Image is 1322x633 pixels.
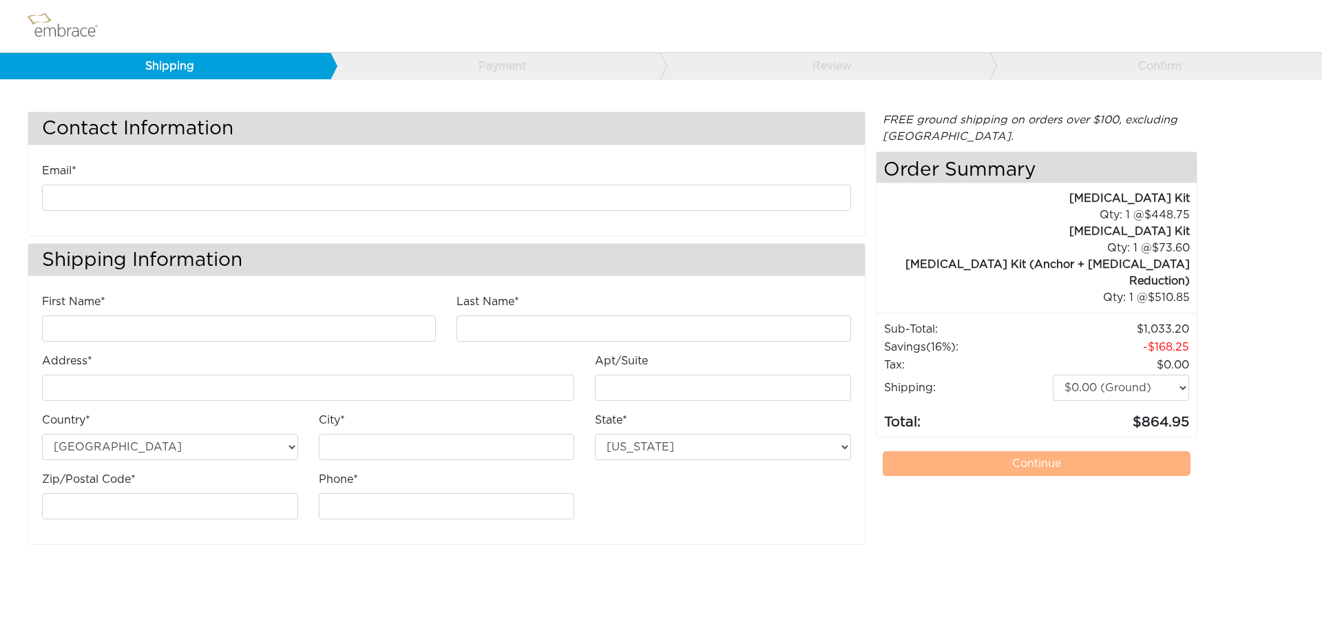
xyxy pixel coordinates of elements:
a: Payment [330,53,660,79]
td: Savings : [883,338,1052,356]
label: Phone* [319,471,358,488]
label: Email* [42,163,76,179]
span: (16%) [926,342,956,353]
img: logo.png [24,9,114,43]
h3: Shipping Information [28,244,865,276]
label: Zip/Postal Code* [42,471,136,488]
td: 0.00 [1052,356,1190,374]
div: FREE ground shipping on orders over $100, excluding [GEOGRAPHIC_DATA]. [876,112,1198,145]
div: [MEDICAL_DATA] Kit (Anchor + [MEDICAL_DATA] Reduction) [877,256,1190,289]
div: 1 @ [894,207,1190,223]
label: Last Name* [457,293,519,310]
label: Country* [42,412,90,428]
td: 1,033.20 [1052,320,1190,338]
label: City* [319,412,345,428]
td: Sub-Total: [883,320,1052,338]
label: State* [595,412,627,428]
label: Apt/Suite [595,353,648,369]
span: 73.60 [1152,242,1190,253]
a: Confirm [989,53,1320,79]
a: Review [660,53,990,79]
div: [MEDICAL_DATA] Kit [877,190,1190,207]
h4: Order Summary [877,152,1197,183]
h3: Contact Information [28,112,865,145]
td: Shipping: [883,374,1052,402]
td: 168.25 [1052,338,1190,356]
label: Address* [42,353,92,369]
div: 1 @ [894,289,1190,306]
span: 448.75 [1144,209,1190,220]
div: [MEDICAL_DATA] Kit [877,223,1190,240]
td: Tax: [883,356,1052,374]
div: 1 @ [894,240,1190,256]
td: Total: [883,402,1052,433]
label: First Name* [42,293,105,310]
a: Continue [883,451,1191,476]
td: 864.95 [1052,402,1190,433]
span: 510.85 [1148,292,1190,303]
